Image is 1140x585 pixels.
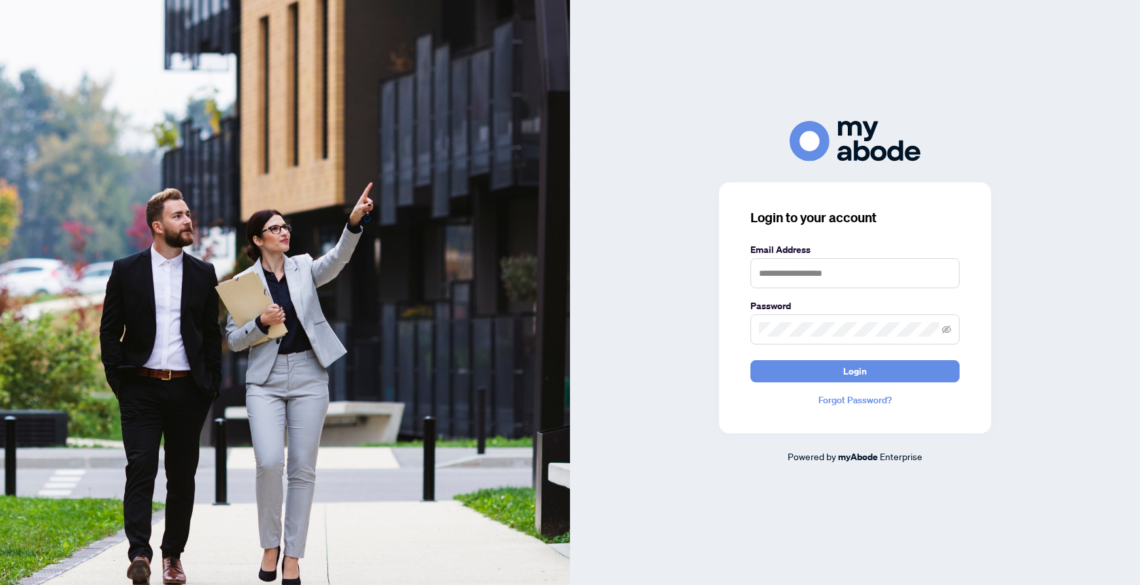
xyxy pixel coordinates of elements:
label: Password [750,299,960,313]
span: Powered by [788,450,836,462]
span: Enterprise [880,450,922,462]
label: Email Address [750,242,960,257]
span: Login [843,361,867,382]
h3: Login to your account [750,209,960,227]
a: myAbode [838,450,878,464]
img: ma-logo [790,121,920,161]
span: eye-invisible [942,325,951,334]
button: Login [750,360,960,382]
a: Forgot Password? [750,393,960,407]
